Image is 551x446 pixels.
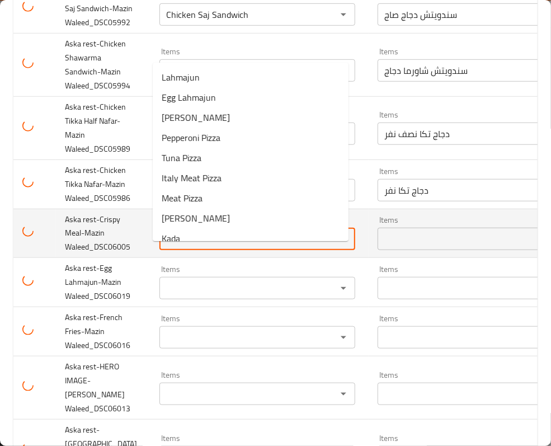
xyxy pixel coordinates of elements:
[65,359,130,416] span: Aska rest-HERO IMAGE-[PERSON_NAME] Waleed_DSC06013
[162,232,180,245] span: Kada
[162,151,201,165] span: Tuna Pizza
[65,212,130,255] span: Aska rest-Crispy Meal-Mazin Waleed_DSC06005
[336,386,351,402] button: Open
[65,163,130,205] span: Aska rest-Chicken Tikka Nafar-Mazin Waleed_DSC05986
[162,111,230,124] span: [PERSON_NAME]
[162,212,230,225] span: [PERSON_NAME]
[336,7,351,22] button: Open
[162,171,222,185] span: Italy Meat Pizza
[65,261,130,303] span: Aska rest-Egg Lahmajun-Mazin Waleed_DSC06019
[162,131,220,144] span: Pepperoni Pizza
[336,280,351,296] button: Open
[162,91,216,104] span: Egg Lahmajun
[65,36,130,93] span: Aska rest-Chicken Shawarma Sandwich-Mazin Waleed_DSC05994
[336,330,351,345] button: Open
[162,71,200,84] span: Lahmajun
[65,100,130,156] span: Aska rest-Chicken Tikka Half Nafar-Mazin Waleed_DSC05989
[162,191,202,205] span: Meat Pizza
[65,310,130,353] span: Aska rest-French Fries-Mazin Waleed_DSC06016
